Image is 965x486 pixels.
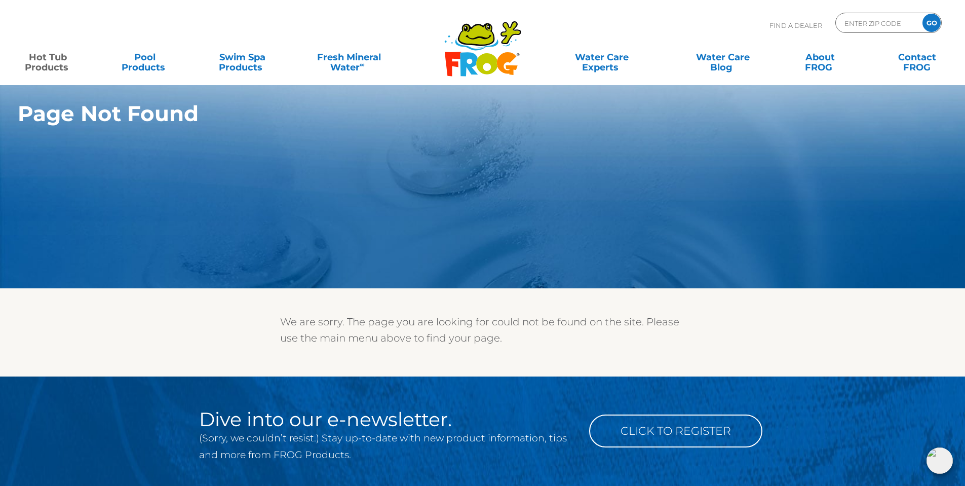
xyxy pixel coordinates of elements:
a: AboutFROG [782,47,858,67]
p: Find A Dealer [769,13,822,38]
input: Zip Code Form [843,16,912,30]
a: Swim SpaProducts [205,47,280,67]
a: Water CareExperts [541,47,663,67]
a: Water CareBlog [685,47,760,67]
h2: Dive into our e-newsletter. [199,409,574,430]
a: PoolProducts [107,47,183,67]
sup: ∞ [360,60,365,68]
h1: Page Not Found [18,101,867,126]
a: Fresh MineralWater∞ [301,47,396,67]
a: Hot TubProducts [10,47,86,67]
a: ContactFROG [879,47,955,67]
p: We are sorry. The page you are looking for could not be found on the site. Please use the main me... [280,314,685,346]
input: GO [922,14,941,32]
p: (Sorry, we couldn’t resist.) Stay up-to-date with new product information, tips and more from FRO... [199,430,574,463]
a: Click to Register [589,415,762,447]
img: openIcon [927,447,953,474]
